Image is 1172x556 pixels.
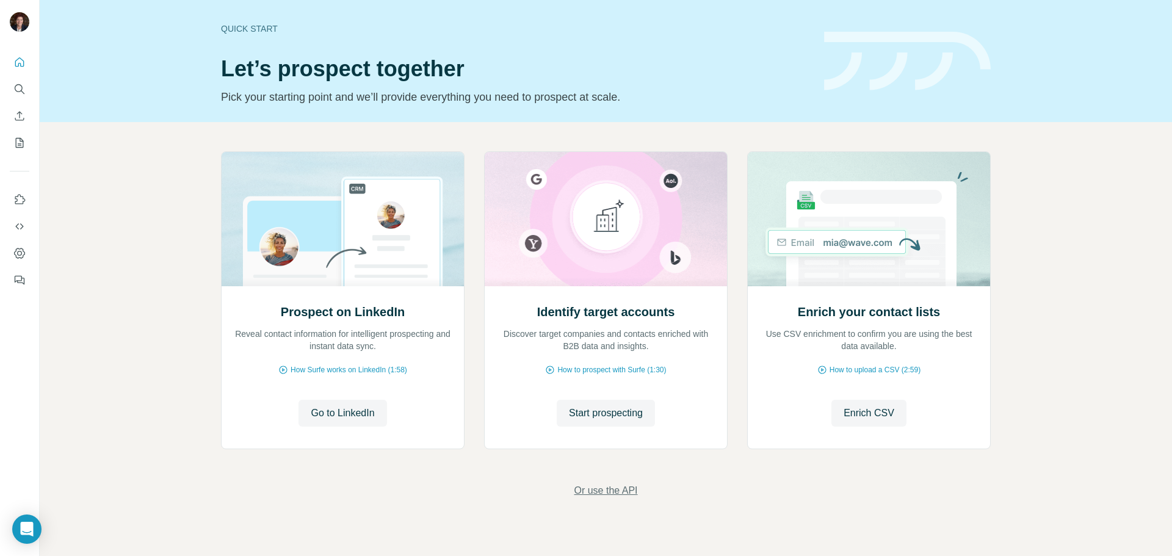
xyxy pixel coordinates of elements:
[311,406,374,421] span: Go to LinkedIn
[10,269,29,291] button: Feedback
[798,303,940,320] h2: Enrich your contact lists
[557,400,655,427] button: Start prospecting
[221,88,809,106] p: Pick your starting point and we’ll provide everything you need to prospect at scale.
[10,132,29,154] button: My lists
[760,328,978,352] p: Use CSV enrichment to confirm you are using the best data available.
[298,400,386,427] button: Go to LinkedIn
[569,406,643,421] span: Start prospecting
[824,32,991,91] img: banner
[747,152,991,286] img: Enrich your contact lists
[291,364,407,375] span: How Surfe works on LinkedIn (1:58)
[557,364,666,375] span: How to prospect with Surfe (1:30)
[10,242,29,264] button: Dashboard
[10,78,29,100] button: Search
[830,364,921,375] span: How to upload a CSV (2:59)
[221,57,809,81] h1: Let’s prospect together
[221,152,465,286] img: Prospect on LinkedIn
[844,406,894,421] span: Enrich CSV
[281,303,405,320] h2: Prospect on LinkedIn
[10,51,29,73] button: Quick start
[10,12,29,32] img: Avatar
[12,514,42,544] div: Open Intercom Messenger
[831,400,906,427] button: Enrich CSV
[10,105,29,127] button: Enrich CSV
[574,483,637,498] button: Or use the API
[537,303,675,320] h2: Identify target accounts
[497,328,715,352] p: Discover target companies and contacts enriched with B2B data and insights.
[221,23,809,35] div: Quick start
[10,189,29,211] button: Use Surfe on LinkedIn
[484,152,728,286] img: Identify target accounts
[10,215,29,237] button: Use Surfe API
[234,328,452,352] p: Reveal contact information for intelligent prospecting and instant data sync.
